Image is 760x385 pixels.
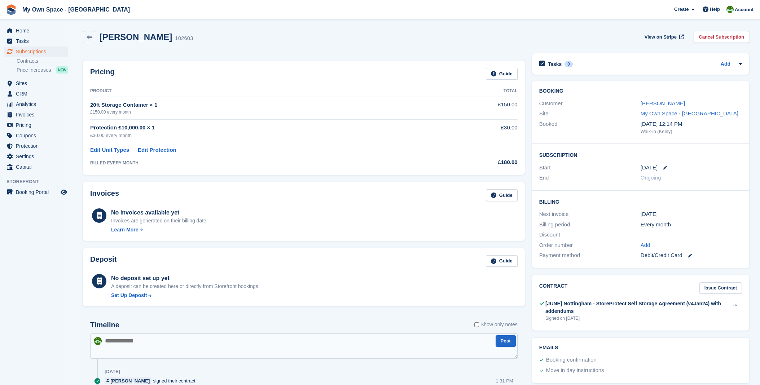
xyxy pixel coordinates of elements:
div: BILLED EVERY MONTH [90,160,438,166]
div: [DATE] [641,210,742,218]
a: [PERSON_NAME] [641,100,685,106]
div: - [641,231,742,239]
h2: Pricing [90,68,115,80]
td: £30.00 [438,120,517,143]
h2: Deposit [90,255,117,267]
div: £150.00 every month [90,109,438,115]
label: Show only notes [474,321,518,328]
a: menu [4,99,68,109]
div: Booked [539,120,641,135]
h2: Emails [539,345,742,351]
span: Invoices [16,110,59,120]
a: menu [4,47,68,57]
div: £180.00 [438,158,517,167]
div: 0 [564,61,573,67]
div: signed their contract [105,377,199,384]
a: menu [4,26,68,36]
div: Discount [539,231,641,239]
a: menu [4,120,68,130]
a: menu [4,110,68,120]
span: Account [735,6,754,13]
span: Analytics [16,99,59,109]
a: menu [4,187,68,197]
div: Set Up Deposit [111,292,147,299]
a: View on Stripe [642,31,685,43]
a: Cancel Subscription [694,31,749,43]
div: Order number [539,241,641,249]
a: Add [721,60,730,68]
div: Invoices are generated on their billing date. [111,217,208,225]
span: Tasks [16,36,59,46]
div: No invoices available yet [111,208,208,217]
div: [DATE] [105,369,120,375]
div: Billing period [539,221,641,229]
div: Every month [641,221,742,229]
span: View on Stripe [645,34,677,41]
a: Edit Protection [138,146,176,154]
div: 1:31 PM [496,377,513,384]
img: stora-icon-8386f47178a22dfd0bd8f6a31ec36ba5ce8667c1dd55bd0f319d3a0aa187defe.svg [6,4,17,15]
a: menu [4,130,68,141]
div: Protection £10,000.00 × 1 [90,124,438,132]
input: Show only notes [474,321,479,328]
a: Set Up Deposit [111,292,260,299]
p: A deposit can be created here or directly from Storefront bookings. [111,283,260,290]
time: 2025-09-01 00:00:00 UTC [641,164,658,172]
h2: Invoices [90,189,119,201]
span: Protection [16,141,59,151]
span: Sites [16,78,59,88]
span: Price increases [17,67,51,74]
div: Site [539,110,641,118]
img: Keely [94,337,102,345]
h2: Subscription [539,151,742,158]
span: Storefront [6,178,72,185]
a: Preview store [60,188,68,196]
div: Customer [539,99,641,108]
a: My Own Space - [GEOGRAPHIC_DATA] [641,110,738,116]
a: Edit Unit Types [90,146,129,154]
div: 20ft Storage Container × 1 [90,101,438,109]
a: menu [4,141,68,151]
div: Signed on [DATE] [545,315,729,322]
h2: Billing [539,198,742,205]
a: Guide [486,189,518,201]
a: Price increases NEW [17,66,68,74]
div: Learn More [111,226,138,234]
div: Debit/Credit Card [641,251,742,260]
a: Add [641,241,650,249]
div: Booking confirmation [546,356,597,364]
div: [DATE] 12:14 PM [641,120,742,128]
a: Issue Contract [699,282,742,294]
span: Pricing [16,120,59,130]
div: £30.00 every month [90,132,438,139]
h2: Contract [539,282,568,294]
div: 102603 [175,34,193,43]
span: Home [16,26,59,36]
th: Total [438,85,517,97]
button: Post [496,335,516,347]
div: No deposit set up yet [111,274,260,283]
a: Learn More [111,226,208,234]
div: Move in day instructions [546,366,604,375]
a: menu [4,151,68,161]
span: Ongoing [641,174,661,181]
span: Booking Portal [16,187,59,197]
div: Next invoice [539,210,641,218]
div: Walk-in (Keely) [641,128,742,135]
img: Keely [726,6,734,13]
span: Coupons [16,130,59,141]
h2: [PERSON_NAME] [100,32,172,42]
span: CRM [16,89,59,99]
div: Start [539,164,641,172]
a: menu [4,36,68,46]
a: Contracts [17,58,68,65]
div: NEW [56,66,68,74]
span: Subscriptions [16,47,59,57]
a: Guide [486,255,518,267]
span: Settings [16,151,59,161]
a: menu [4,78,68,88]
span: Help [710,6,720,13]
a: Guide [486,68,518,80]
a: menu [4,162,68,172]
th: Product [90,85,438,97]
